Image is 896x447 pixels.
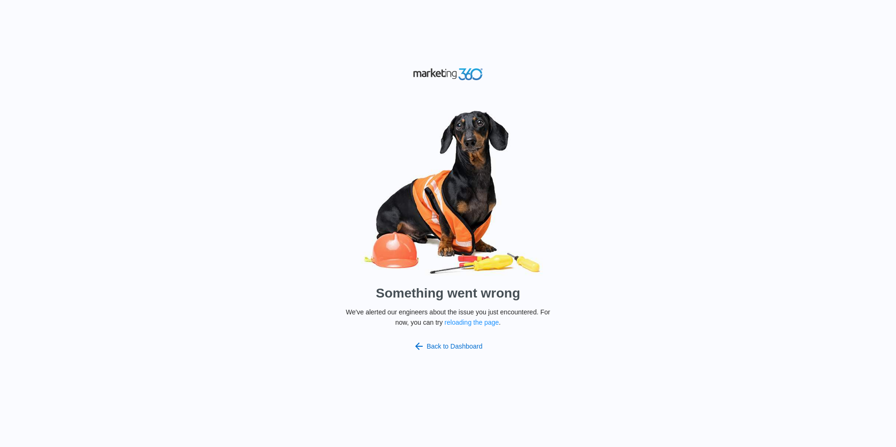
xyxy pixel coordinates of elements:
[376,283,520,304] h1: Something went wrong
[343,307,553,328] p: We've alerted our engineers about the issue you just encountered. For now, you can try .
[413,66,483,82] img: Marketing 360 Logo
[413,341,482,352] a: Back to Dashboard
[445,317,499,328] button: reloading the page
[307,105,589,280] img: Sad Dog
